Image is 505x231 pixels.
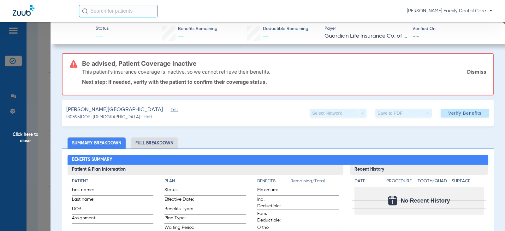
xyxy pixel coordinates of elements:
span: [PERSON_NAME][GEOGRAPHIC_DATA] [66,106,163,114]
img: Search Icon [82,8,88,14]
span: Effective Date: [164,196,195,205]
h3: Patient & Plan Information [68,165,344,175]
span: Assignment: [72,215,103,223]
span: Last name: [72,196,103,205]
li: Full Breakdown [131,137,178,149]
span: Fam. Deductible: [257,210,288,224]
h2: Benefits Summary [68,155,488,165]
p: This patient’s insurance coverage is inactive, so we cannot retrieve their benefits. [82,69,270,75]
span: -- [413,33,419,40]
app-breakdown-title: Tooth/Quad [418,178,449,187]
span: Verify Benefits [448,111,482,116]
h4: Date [354,178,381,185]
span: First name: [72,187,103,195]
span: Remaining/Total [290,178,339,187]
span: Maximum: [257,187,288,195]
h4: Surface [452,178,484,185]
span: (30595) DOB: [DEMOGRAPHIC_DATA] - HoH [66,114,152,120]
span: Plan Type: [164,215,195,223]
span: -- [178,33,184,39]
span: [PERSON_NAME] Family Dental Care [407,8,492,14]
img: Calendar [388,196,397,205]
p: Next step: If needed, verify with the patient to confirm their coverage status. [82,79,486,85]
span: Guardian Life Insurance Co. of America [324,32,407,40]
span: Ind. Deductible: [257,196,288,210]
h3: Be advised, Patient Coverage Inactive [82,60,486,67]
img: Zuub Logo [13,5,34,16]
app-breakdown-title: Procedure [386,178,415,187]
span: Edit [171,108,176,114]
h4: Patient [72,178,154,185]
a: Dismiss [467,69,486,75]
span: Benefits Type: [164,206,195,214]
span: DOB: [72,206,103,214]
span: -- [263,33,269,39]
span: Benefits Remaining [178,26,217,32]
span: Deductible Remaining [263,26,308,32]
h4: Tooth/Quad [418,178,449,185]
span: -- [96,32,109,41]
app-breakdown-title: Benefits [257,178,290,187]
li: Summary Breakdown [68,137,126,149]
span: No Recent History [401,198,450,204]
app-breakdown-title: Date [354,178,381,187]
span: Status: [164,187,195,195]
button: Verify Benefits [441,109,489,118]
span: Status [96,25,109,32]
h4: Benefits [257,178,290,185]
img: error-icon [70,60,77,68]
input: Search for patients [79,5,158,17]
app-breakdown-title: Surface [452,178,484,187]
h4: Plan [164,178,246,185]
h4: Procedure [386,178,415,185]
span: Payer [324,25,407,32]
span: Verified On [413,26,495,32]
h3: Recent History [350,165,488,175]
